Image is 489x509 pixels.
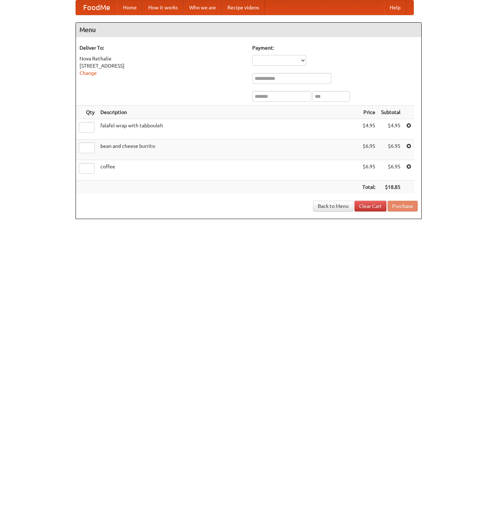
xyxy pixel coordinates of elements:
th: Price [359,106,378,119]
a: Clear Cart [354,201,386,212]
a: Help [384,0,406,15]
h5: Payment: [252,44,418,51]
th: $18.85 [378,181,403,194]
th: Subtotal [378,106,403,119]
td: $6.95 [359,160,378,181]
a: Back to Menu [313,201,353,212]
a: FoodMe [76,0,117,15]
th: Qty [76,106,98,119]
a: Recipe videos [222,0,265,15]
div: Nova Rethalie [80,55,245,62]
h4: Menu [76,23,421,37]
button: Purchase [388,201,418,212]
a: Who we are [184,0,222,15]
h5: Deliver To: [80,44,245,51]
div: [STREET_ADDRESS] [80,62,245,69]
td: $4.95 [378,119,403,140]
th: Total: [359,181,378,194]
a: Home [117,0,142,15]
td: $4.95 [359,119,378,140]
td: $6.95 [359,140,378,160]
td: $6.95 [378,160,403,181]
td: falafel wrap with tabbouleh [98,119,359,140]
td: bean and cheese burrito [98,140,359,160]
th: Description [98,106,359,119]
td: coffee [98,160,359,181]
td: $6.95 [378,140,403,160]
a: How it works [142,0,184,15]
a: Change [80,70,97,76]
